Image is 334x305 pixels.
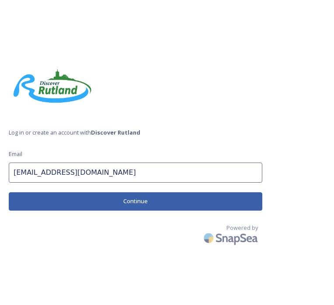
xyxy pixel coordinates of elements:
[201,228,262,248] img: SnapSea Logo
[9,150,22,158] span: Email
[226,224,258,232] span: Powered by
[91,128,140,136] strong: Discover Rutland
[9,128,262,137] span: Log in or create an account with
[9,57,96,115] img: DR-logo.jpeg
[9,163,262,183] input: john.doe@snapsea.io
[9,192,262,210] button: Continue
